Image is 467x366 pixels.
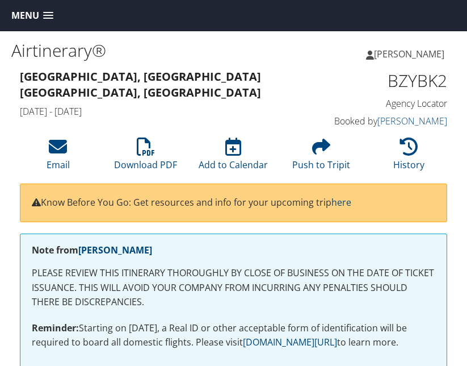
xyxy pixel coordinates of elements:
[32,321,435,350] p: Starting on [DATE], a Real ID or other acceptable form of identification will be required to boar...
[78,244,152,256] a: [PERSON_NAME]
[374,48,444,60] span: [PERSON_NAME]
[20,69,261,100] strong: [GEOGRAPHIC_DATA], [GEOGRAPHIC_DATA] [GEOGRAPHIC_DATA], [GEOGRAPHIC_DATA]
[393,144,424,171] a: History
[32,196,435,210] p: Know Before You Go: Get resources and info for your upcoming trip
[114,144,177,171] a: Download PDF
[316,115,447,127] h4: Booked by
[331,196,351,209] a: here
[11,39,234,63] h1: Airtinerary®
[32,322,79,334] strong: Reminder:
[11,10,39,21] span: Menu
[243,336,337,348] a: [DOMAIN_NAME][URL]
[32,244,152,256] strong: Note from
[32,266,435,310] p: PLEASE REVIEW THIS ITINERARY THOROUGHLY BY CLOSE OF BUSINESS ON THE DATE OF TICKET ISSUANCE. THIS...
[47,144,70,171] a: Email
[6,6,59,25] a: Menu
[316,69,447,93] h1: BZYBK2
[366,37,456,71] a: [PERSON_NAME]
[377,115,447,127] a: [PERSON_NAME]
[292,144,350,171] a: Push to Tripit
[199,144,268,171] a: Add to Calendar
[20,105,299,118] h4: [DATE] - [DATE]
[316,97,447,110] h4: Agency Locator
